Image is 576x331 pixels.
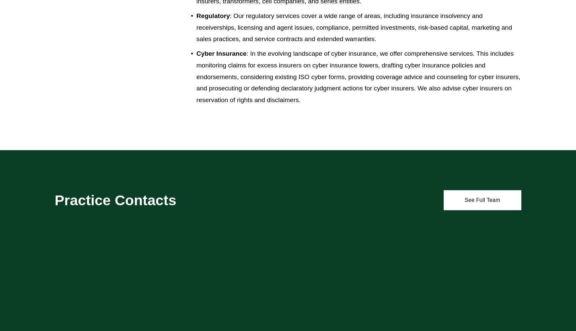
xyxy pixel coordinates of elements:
p: : Our regulatory services cover a wide range of areas, including insurance insolvency and receive... [196,10,521,45]
strong: Regulatory [196,12,230,19]
a: See Full Team [444,190,521,210]
strong: Cyber Insurance [196,50,246,57]
h2: Practice Contacts [55,192,269,209]
p: : In the evolving landscape of cyber insurance, we offer comprehensive services. This includes mo... [196,48,521,106]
